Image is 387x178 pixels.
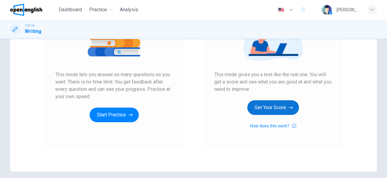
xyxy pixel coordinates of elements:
[250,122,296,130] button: How does this work?
[117,4,141,15] button: Analysis
[120,6,138,13] span: Analysis
[247,100,299,115] button: Get Your Score
[87,4,115,15] button: Practice
[214,71,332,93] span: This mode gives you a test like the real one. You will get a score and see what you are good at a...
[90,108,139,122] button: Start Practice
[55,71,173,100] span: This mode lets you answer as many questions as you want. There is no time limit. You get feedback...
[322,5,332,15] img: Profile picture
[59,6,82,13] span: Dashboard
[89,6,107,13] span: Practice
[277,8,285,12] img: en
[25,28,41,35] h1: Writing
[10,4,42,16] img: OpenEnglish logo
[337,6,360,13] div: [PERSON_NAME]
[25,23,35,28] span: TOEFL®
[56,4,84,15] button: Dashboard
[10,4,56,16] a: OpenEnglish logo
